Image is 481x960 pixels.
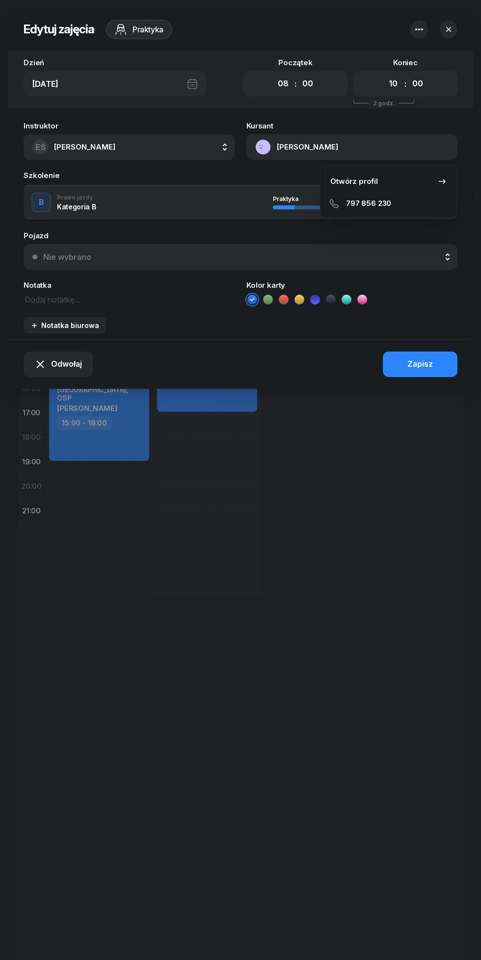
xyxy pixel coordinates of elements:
div: Notatka biurowa [30,321,99,329]
span: [PERSON_NAME] [54,142,115,152]
span: EŚ [35,143,46,152]
span: Odwołaj [51,358,82,371]
button: Odwołaj [24,352,93,377]
div: : [404,78,406,90]
div: Nie wybrano [43,253,91,261]
div: : [294,78,296,90]
button: EŚ[PERSON_NAME] [24,134,235,160]
button: Nie wybrano [24,244,457,270]
h2: Edytuj zajęcia [24,22,94,37]
div: Otwórz profil [330,175,378,188]
button: Zapisz [383,352,457,377]
button: [PERSON_NAME] [246,134,457,160]
div: Zapisz [407,358,433,371]
button: Notatka biurowa [24,317,106,333]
